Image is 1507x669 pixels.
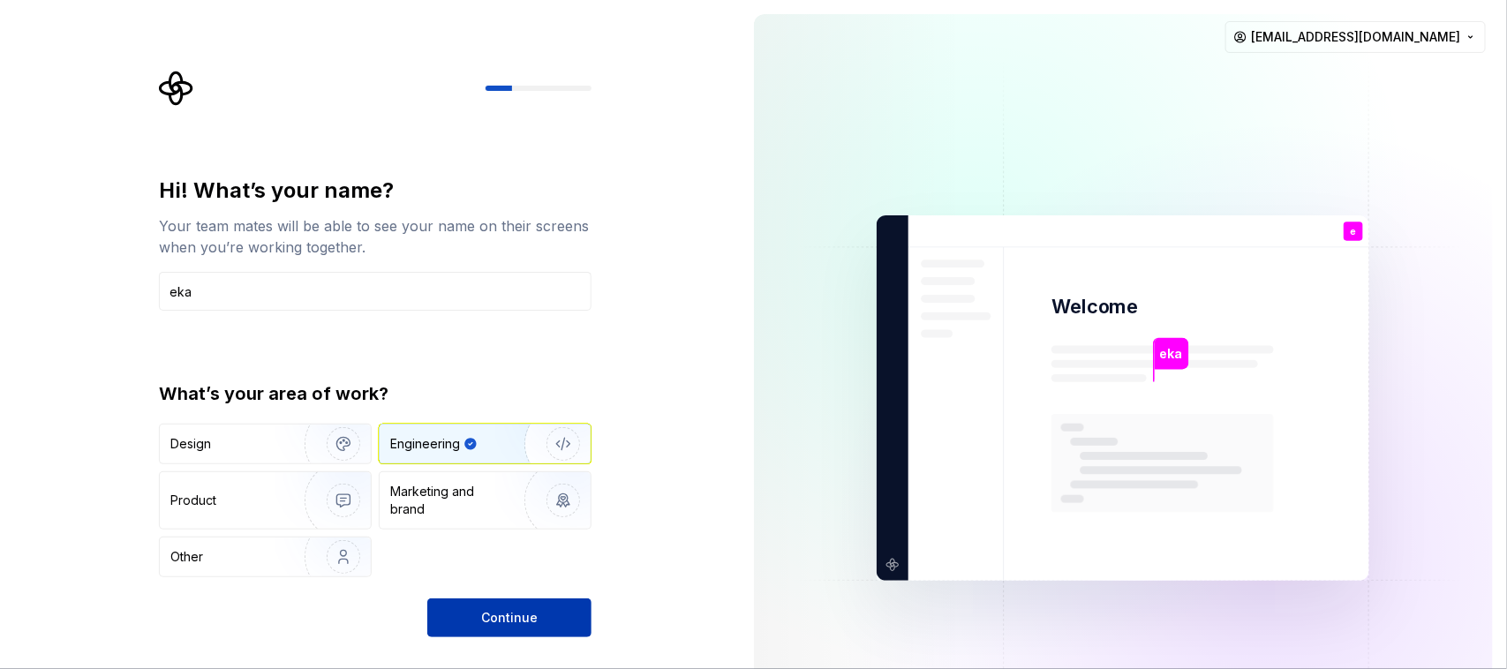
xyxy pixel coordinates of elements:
[1251,28,1460,46] span: [EMAIL_ADDRESS][DOMAIN_NAME]
[159,381,591,406] div: What’s your area of work?
[159,177,591,205] div: Hi! What’s your name?
[1160,344,1183,364] p: eka
[427,598,591,637] button: Continue
[159,272,591,311] input: Han Solo
[390,483,509,518] div: Marketing and brand
[1051,295,1138,320] p: Welcome
[159,215,591,258] div: Your team mates will be able to see your name on their screens when you’re working together.
[481,609,538,627] span: Continue
[1225,21,1486,53] button: [EMAIL_ADDRESS][DOMAIN_NAME]
[170,492,216,509] div: Product
[1351,227,1357,237] p: e
[170,548,203,566] div: Other
[390,435,460,453] div: Engineering
[159,71,194,106] svg: Supernova Logo
[170,435,211,453] div: Design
